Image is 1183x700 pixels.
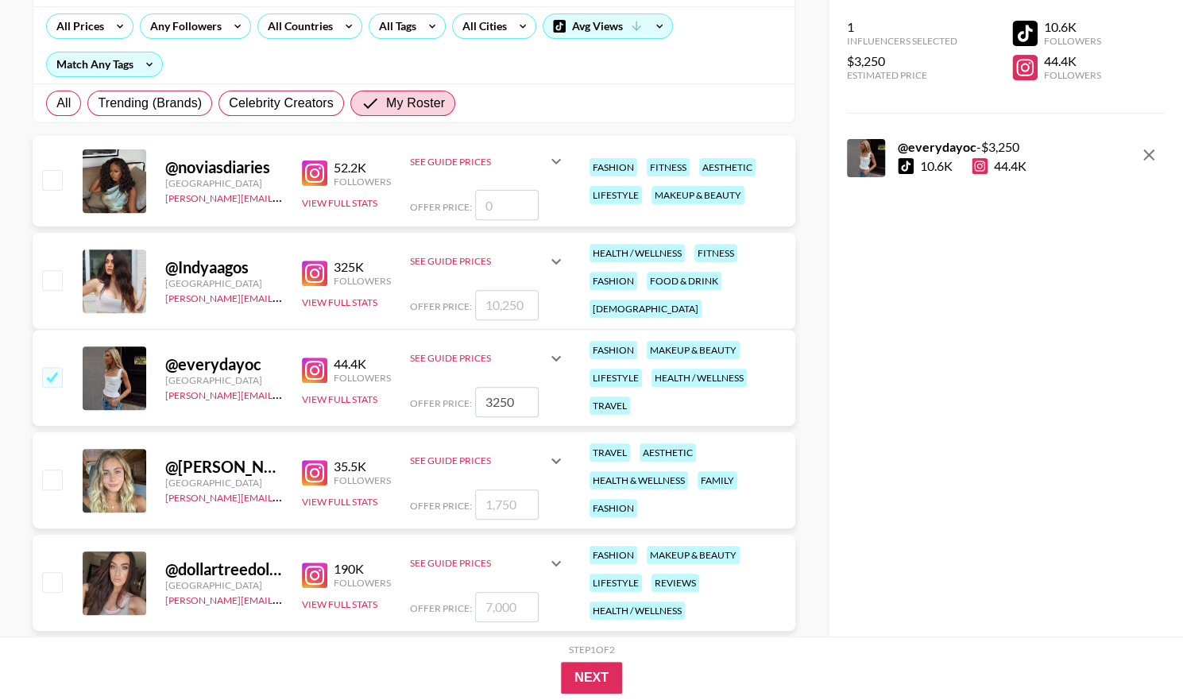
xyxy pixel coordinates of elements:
div: @ noviasdiaries [165,157,283,177]
div: aesthetic [699,158,756,176]
div: Any Followers [141,14,225,38]
span: My Roster [386,94,445,113]
button: View Full Stats [302,393,377,405]
div: [DEMOGRAPHIC_DATA] [590,300,702,318]
div: See Guide Prices [410,156,547,168]
input: 7,000 [475,592,539,622]
div: All Tags [369,14,419,38]
a: [PERSON_NAME][EMAIL_ADDRESS][DOMAIN_NAME] [165,591,400,606]
div: lifestyle [590,186,642,204]
div: Match Any Tags [47,52,162,76]
img: Instagram [302,563,327,588]
div: @ [PERSON_NAME].[PERSON_NAME] [165,457,283,477]
div: See Guide Prices [410,544,566,582]
div: @ dollartreedollie [165,559,283,579]
div: All Countries [258,14,336,38]
input: 0 [475,190,539,220]
div: See Guide Prices [410,242,566,280]
div: 52.2K [334,160,391,176]
span: Trending (Brands) [98,94,202,113]
span: All [56,94,71,113]
div: reviews [651,574,699,592]
div: fashion [590,341,637,359]
div: [GEOGRAPHIC_DATA] [165,177,283,189]
div: family [698,471,737,489]
button: View Full Stats [302,496,377,508]
a: [PERSON_NAME][EMAIL_ADDRESS][DOMAIN_NAME] [165,386,400,401]
div: 190K [334,561,391,577]
div: fashion [590,272,637,290]
div: All Cities [453,14,510,38]
span: Celebrity Creators [229,94,334,113]
button: View Full Stats [302,598,377,610]
div: health / wellness [590,244,685,262]
div: makeup & beauty [647,546,740,564]
div: Followers [334,474,391,486]
input: 1,750 [475,489,539,520]
div: lifestyle [590,574,642,592]
span: Offer Price: [410,201,472,213]
span: Offer Price: [410,500,472,512]
div: 10.6K [920,158,953,174]
div: Followers [334,176,391,188]
img: Instagram [302,358,327,383]
div: See Guide Prices [410,255,547,267]
div: health / wellness [590,601,685,620]
div: 44.4K [334,356,391,372]
div: aesthetic [640,443,696,462]
div: makeup & beauty [651,186,744,204]
div: @ Indyaagos [165,257,283,277]
a: [PERSON_NAME][EMAIL_ADDRESS][DOMAIN_NAME] [165,489,400,504]
div: See Guide Prices [410,442,566,480]
input: 3,250 [475,387,539,417]
div: fashion [590,158,637,176]
div: lifestyle [590,369,642,387]
div: travel [590,443,630,462]
div: See Guide Prices [410,339,566,377]
div: food & drink [647,272,721,290]
button: View Full Stats [302,197,377,209]
div: 44.4K [1044,53,1101,69]
img: Instagram [302,160,327,186]
div: fitness [647,158,690,176]
div: Followers [1044,69,1101,81]
span: Offer Price: [410,300,472,312]
div: See Guide Prices [410,557,547,569]
div: Followers [334,275,391,287]
div: Step 1 of 2 [569,644,615,656]
span: Offer Price: [410,397,472,409]
img: Instagram [302,460,327,485]
div: [GEOGRAPHIC_DATA] [165,477,283,489]
div: $3,250 [847,53,957,69]
div: 44.4K [972,158,1026,174]
button: remove [1133,139,1165,171]
div: makeup & beauty [647,341,740,359]
div: fashion [590,546,637,564]
div: 10.6K [1044,19,1101,35]
button: Next [561,662,622,694]
div: @ everydayoc [165,354,283,374]
div: - $ 3,250 [898,139,1026,155]
div: Estimated Price [847,69,957,81]
input: 10,250 [475,290,539,320]
div: health & wellness [590,471,688,489]
div: All Prices [47,14,107,38]
div: Followers [1044,35,1101,47]
img: Instagram [302,261,327,286]
div: 35.5K [334,458,391,474]
div: Avg Views [543,14,672,38]
div: Followers [334,372,391,384]
div: Influencers Selected [847,35,957,47]
div: See Guide Prices [410,454,547,466]
div: [GEOGRAPHIC_DATA] [165,579,283,591]
div: Followers [334,577,391,589]
div: 1 [847,19,957,35]
div: fashion [590,499,637,517]
button: View Full Stats [302,296,377,308]
div: See Guide Prices [410,352,547,364]
strong: @ everydayoc [898,139,976,154]
span: Offer Price: [410,602,472,614]
div: [GEOGRAPHIC_DATA] [165,374,283,386]
div: See Guide Prices [410,142,566,180]
div: health / wellness [651,369,747,387]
